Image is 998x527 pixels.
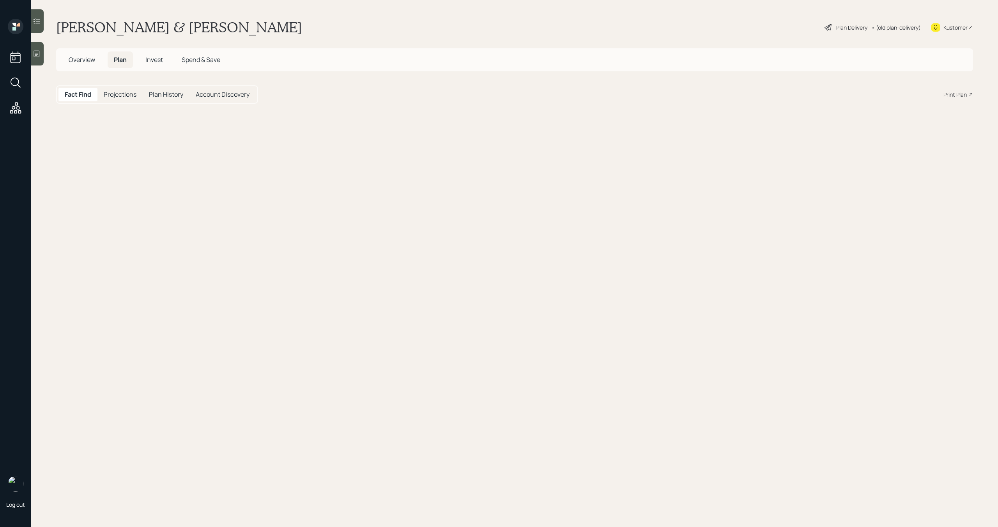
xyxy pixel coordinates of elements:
[182,55,220,64] span: Spend & Save
[104,91,136,98] h5: Projections
[114,55,127,64] span: Plan
[8,476,23,492] img: michael-russo-headshot.png
[943,23,968,32] div: Kustomer
[65,91,91,98] h5: Fact Find
[871,23,921,32] div: • (old plan-delivery)
[6,501,25,508] div: Log out
[836,23,867,32] div: Plan Delivery
[943,90,967,99] div: Print Plan
[145,55,163,64] span: Invest
[149,91,183,98] h5: Plan History
[69,55,95,64] span: Overview
[196,91,249,98] h5: Account Discovery
[56,19,302,36] h1: [PERSON_NAME] & [PERSON_NAME]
